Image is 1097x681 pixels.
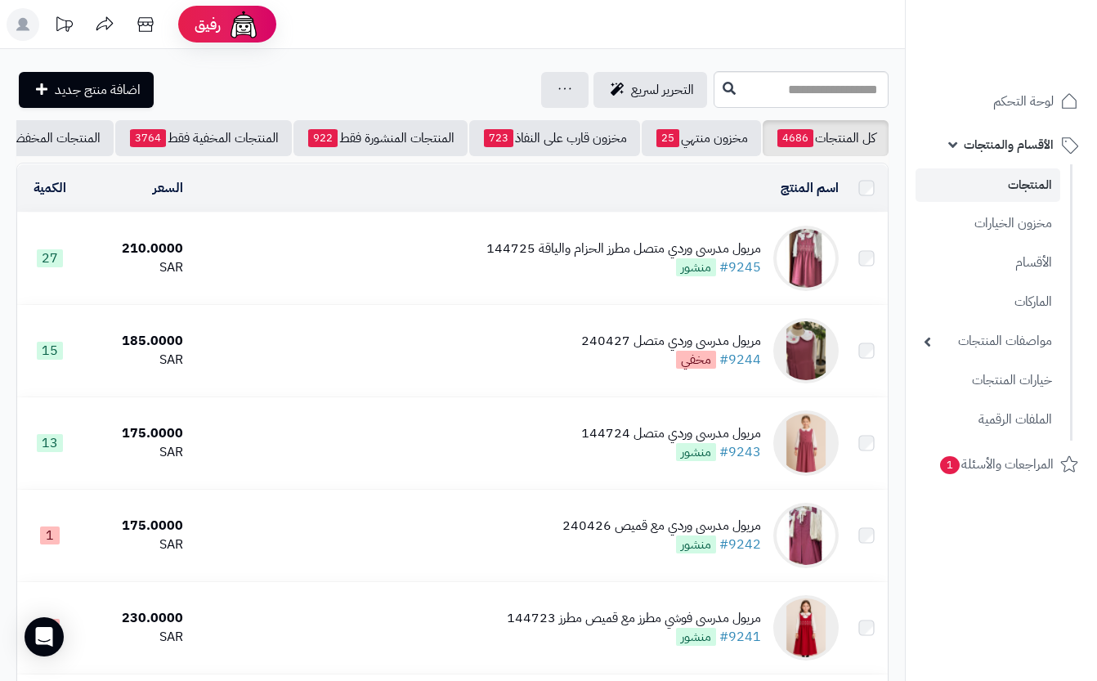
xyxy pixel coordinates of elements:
[130,129,166,147] span: 3764
[676,535,716,553] span: منشور
[676,351,716,369] span: مخفي
[777,129,813,147] span: 4686
[916,284,1060,320] a: الماركات
[916,245,1060,280] a: الأقسام
[89,443,182,462] div: SAR
[773,595,839,661] img: مريول مدرسي فوشي مطرز مع قميص مطرز 144723
[89,535,182,554] div: SAR
[507,609,761,628] div: مريول مدرسي فوشي مطرز مع قميص مطرز 144723
[656,129,679,147] span: 25
[593,72,707,108] a: التحرير لسريع
[916,206,1060,241] a: مخزون الخيارات
[676,443,716,461] span: منشور
[40,526,60,544] span: 1
[676,258,716,276] span: منشور
[115,120,292,156] a: المنتجات المخفية فقط3764
[773,503,839,568] img: مريول مدرسي وردي مع قميص 240426
[719,350,761,370] a: #9244
[964,133,1054,156] span: الأقسام والمنتجات
[676,628,716,646] span: منشور
[719,442,761,462] a: #9243
[763,120,889,156] a: كل المنتجات4686
[781,178,839,198] a: اسم المنتج
[34,178,66,198] a: الكمية
[89,258,182,277] div: SAR
[719,535,761,554] a: #9242
[484,129,513,147] span: 723
[581,332,761,351] div: مريول مدرسي وردي متصل 240427
[89,351,182,370] div: SAR
[486,240,761,258] div: مريول مدرسي وردي متصل مطرز الحزام والياقة 144725
[916,168,1060,202] a: المنتجات
[562,517,761,535] div: مريول مدرسي وردي مع قميص 240426
[89,628,182,647] div: SAR
[916,324,1060,359] a: مواصفات المنتجات
[153,178,183,198] a: السعر
[631,80,694,100] span: التحرير لسريع
[773,226,839,291] img: مريول مدرسي وردي متصل مطرز الحزام والياقة 144725
[719,627,761,647] a: #9241
[89,332,182,351] div: 185.0000
[25,617,64,656] div: Open Intercom Messenger
[940,456,960,474] span: 1
[195,15,221,34] span: رفيق
[773,318,839,383] img: مريول مدرسي وردي متصل 240427
[227,8,260,41] img: ai-face.png
[719,258,761,277] a: #9245
[916,445,1087,484] a: المراجعات والأسئلة1
[916,82,1087,121] a: لوحة التحكم
[293,120,468,156] a: المنتجات المنشورة فقط922
[55,80,141,100] span: اضافة منتج جديد
[308,129,338,147] span: 922
[89,424,182,443] div: 175.0000
[993,90,1054,113] span: لوحة التحكم
[89,517,182,535] div: 175.0000
[642,120,761,156] a: مخزون منتهي25
[938,453,1054,476] span: المراجعات والأسئلة
[43,8,84,45] a: تحديثات المنصة
[773,410,839,476] img: مريول مدرسي وردي متصل 144724
[19,72,154,108] a: اضافة منتج جديد
[37,249,63,267] span: 27
[916,363,1060,398] a: خيارات المنتجات
[916,402,1060,437] a: الملفات الرقمية
[89,240,182,258] div: 210.0000
[469,120,640,156] a: مخزون قارب على النفاذ723
[581,424,761,443] div: مريول مدرسي وردي متصل 144724
[37,342,63,360] span: 15
[89,609,182,628] div: 230.0000
[37,434,63,452] span: 13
